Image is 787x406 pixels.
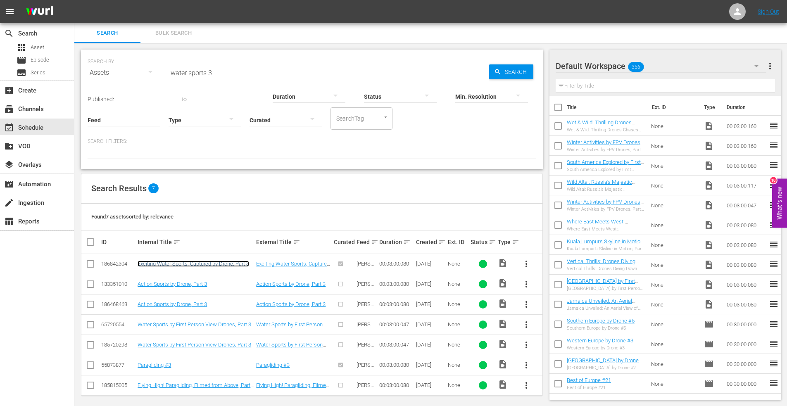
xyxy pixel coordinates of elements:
[648,156,701,176] td: None
[723,235,769,255] td: 00:03:00.080
[769,259,779,269] span: reorder
[769,299,779,309] span: reorder
[438,238,446,246] span: sort
[556,55,766,78] div: Default Workspace
[88,96,114,102] span: Published:
[17,43,26,52] span: Asset
[704,280,714,290] span: Video
[448,301,468,307] div: None
[769,240,779,249] span: reorder
[91,183,147,193] span: Search Results
[502,64,533,79] span: Search
[567,139,644,152] a: Winter Activities by FPV Drones, Part 6
[769,121,779,131] span: reorder
[567,357,642,370] a: [GEOGRAPHIC_DATA] by Drone #2
[770,177,777,183] div: 10
[567,96,647,119] th: Title
[489,238,496,246] span: sort
[567,159,644,171] a: South America Explored by First Person View Drones, Part 1
[448,342,468,348] div: None
[648,374,701,394] td: None
[567,187,645,192] div: Wild Altai: Russia’s Majestic Mountains, Part 1
[704,220,714,230] span: Video
[498,278,508,288] span: Video
[567,199,644,211] a: Winter Activities by FPV Drones, Part 5
[758,8,779,15] a: Sign Out
[769,319,779,329] span: reorder
[357,261,375,304] span: [PERSON_NAME] - AirVuz / DroneTV - Travel
[704,121,714,131] span: Video
[416,301,445,307] div: [DATE]
[647,96,699,119] th: Ext. ID
[334,239,354,245] div: Curated
[567,345,633,351] div: Western Europe by Drone #3
[567,278,638,290] a: [GEOGRAPHIC_DATA] by First Person View Drones, Part 2
[567,385,611,390] div: Best of Europe #21
[567,258,644,277] a: Vertical Thrills: Drones Diving Down Asia's Tallest Skyscrapers, Part 1
[704,161,714,171] span: Video
[723,275,769,294] td: 00:03:00.080
[448,362,468,368] div: None
[567,238,644,251] a: Kuala Lumpur’s Skyline in Motion, Part 2
[722,96,771,119] th: Duration
[723,294,769,314] td: 00:03:00.080
[498,319,508,329] span: Video
[101,362,135,368] div: 55873877
[416,321,445,328] div: [DATE]
[567,226,645,232] div: Where East Meets West: [GEOGRAPHIC_DATA], [GEOGRAPHIC_DATA] Beautifully Filmed by Drones, Part 3
[4,85,14,95] span: Create
[516,375,536,395] button: more_vert
[521,279,531,289] span: more_vert
[516,274,536,294] button: more_vert
[521,380,531,390] span: more_vert
[769,140,779,150] span: reorder
[723,116,769,136] td: 00:03:00.160
[448,281,468,287] div: None
[357,237,377,247] div: Feed
[521,320,531,330] span: more_vert
[567,377,611,383] a: Best of Europe #21
[699,96,722,119] th: Type
[567,266,645,271] div: Vertical Thrills: Drones Diving Down Asia's Tallest Skyscrapers, Part 1
[498,299,508,309] span: Video
[416,362,445,368] div: [DATE]
[379,281,413,287] div: 00:03:00.080
[379,301,413,307] div: 00:03:00.080
[521,299,531,309] span: more_vert
[357,321,375,377] span: [PERSON_NAME] - AirVuz / DroneTV - FPV [First Person View]
[379,382,413,388] div: 00:03:00.080
[379,237,413,247] div: Duration
[256,342,326,354] a: Water Sports by First Person View Drones, Part 3
[567,207,645,212] div: Winter Activities by FPV Drones, Part 5
[4,123,14,133] span: Schedule
[293,238,300,246] span: sort
[648,176,701,195] td: None
[723,374,769,394] td: 00:30:00.000
[769,220,779,230] span: reorder
[567,127,645,133] div: Wet & Wild: Thrilling Drones Chases over Water Sports, #9
[379,261,413,267] div: 00:03:00.080
[31,69,45,77] span: Series
[567,286,645,291] div: [GEOGRAPHIC_DATA] by First Person View Drones, Part 2
[723,195,769,215] td: 00:03:00.047
[101,342,135,348] div: 185720298
[101,321,135,328] div: 65720554
[416,237,445,247] div: Created
[723,136,769,156] td: 00:03:00.160
[648,314,701,334] td: None
[704,299,714,309] span: Video
[723,176,769,195] td: 00:03:00.117
[173,238,181,246] span: sort
[723,156,769,176] td: 00:03:00.080
[516,355,536,375] button: more_vert
[256,321,326,334] a: Water Sports by First Person View Drones, Part 3
[379,362,413,368] div: 00:03:00.080
[704,141,714,151] span: Video
[498,237,514,247] div: Type
[648,215,701,235] td: None
[148,183,159,193] span: 7
[379,321,413,328] div: 00:03:00.047
[769,200,779,210] span: reorder
[4,179,14,189] span: Automation
[765,61,775,71] span: more_vert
